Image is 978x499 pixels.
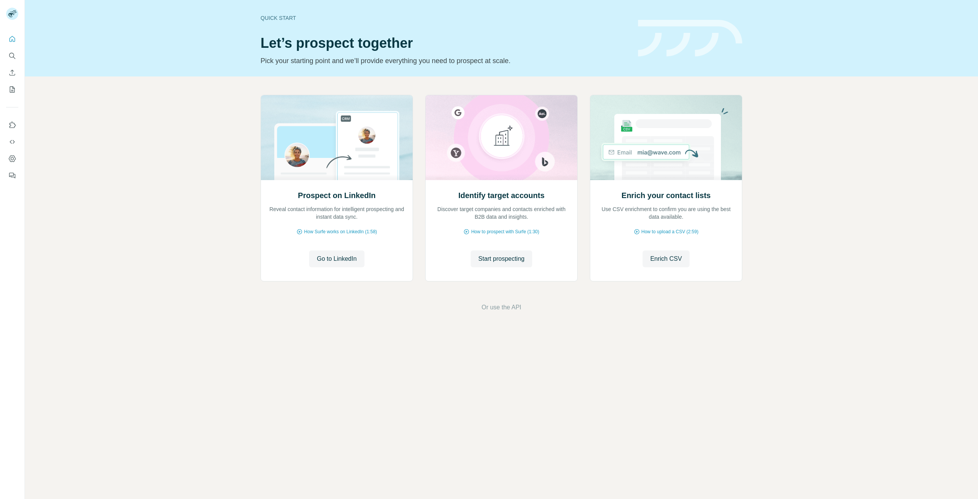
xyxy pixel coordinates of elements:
span: Go to LinkedIn [317,254,356,263]
p: Discover target companies and contacts enriched with B2B data and insights. [433,205,570,221]
p: Use CSV enrichment to confirm you are using the best data available. [598,205,734,221]
span: How to prospect with Surfe (1:30) [471,228,539,235]
button: Enrich CSV [6,66,18,80]
h2: Enrich your contact lists [622,190,711,201]
span: Start prospecting [478,254,525,263]
button: Quick start [6,32,18,46]
img: Identify target accounts [425,95,578,180]
button: Start prospecting [471,250,532,267]
img: Prospect on LinkedIn [261,95,413,180]
button: Feedback [6,169,18,182]
p: Pick your starting point and we’ll provide everything you need to prospect at scale. [261,55,629,66]
button: Dashboard [6,152,18,166]
button: My lists [6,83,18,96]
button: Use Surfe API [6,135,18,149]
span: How to upload a CSV (2:59) [641,228,698,235]
img: banner [638,20,742,57]
button: Use Surfe on LinkedIn [6,118,18,132]
h2: Prospect on LinkedIn [298,190,376,201]
p: Reveal contact information for intelligent prospecting and instant data sync. [269,205,405,221]
span: Enrich CSV [650,254,682,263]
h1: Let’s prospect together [261,36,629,51]
button: Enrich CSV [643,250,690,267]
h2: Identify target accounts [458,190,545,201]
button: Go to LinkedIn [309,250,364,267]
button: Search [6,49,18,63]
div: Quick start [261,14,629,22]
button: Or use the API [481,303,521,312]
span: How Surfe works on LinkedIn (1:58) [304,228,377,235]
img: Enrich your contact lists [590,95,742,180]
